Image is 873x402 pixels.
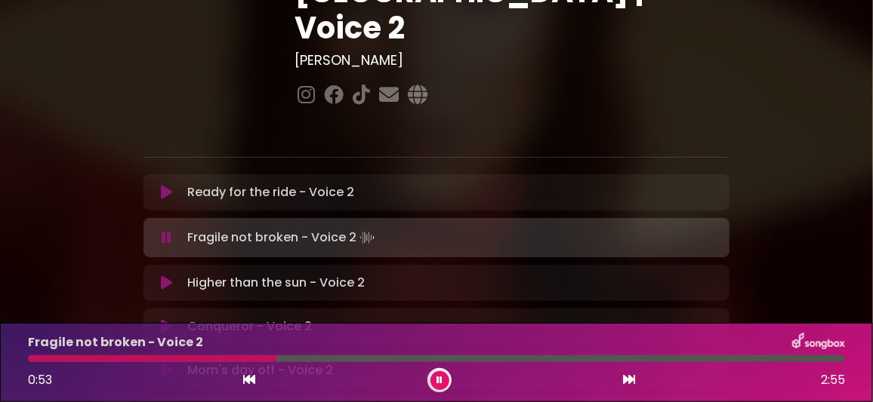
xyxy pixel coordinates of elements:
h3: [PERSON_NAME] [295,52,730,69]
p: Higher than the sun - Voice 2 [187,274,365,292]
img: waveform4.gif [356,227,378,248]
p: Conqueror - Voice 2 [187,318,312,336]
img: songbox-logo-white.png [792,333,845,352]
span: 0:53 [28,371,52,388]
p: Fragile not broken - Voice 2 [28,333,203,351]
p: Fragile not broken - Voice 2 [187,227,378,248]
span: 2:55 [821,371,845,389]
p: Ready for the ride - Voice 2 [187,183,354,201]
